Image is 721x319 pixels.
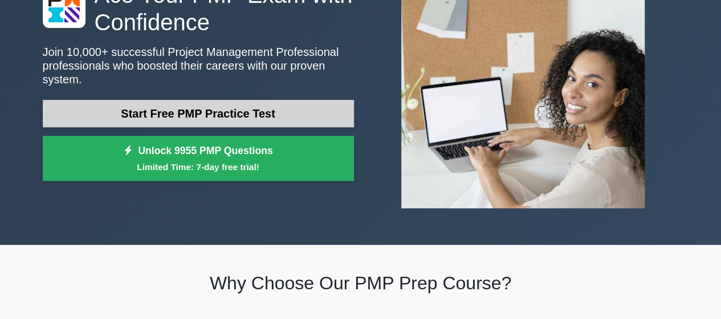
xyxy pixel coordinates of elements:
a: Unlock 9955 PMP QuestionsLimited Time: 7-day free trial! [43,136,354,181]
small: Limited Time: 7-day free trial! [57,160,340,173]
p: Join 10,000+ successful Project Management Professional professionals who boosted their careers w... [43,45,354,86]
a: Start Free PMP Practice Test [43,100,354,127]
h2: Why Choose Our PMP Prep Course? [43,272,679,294]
